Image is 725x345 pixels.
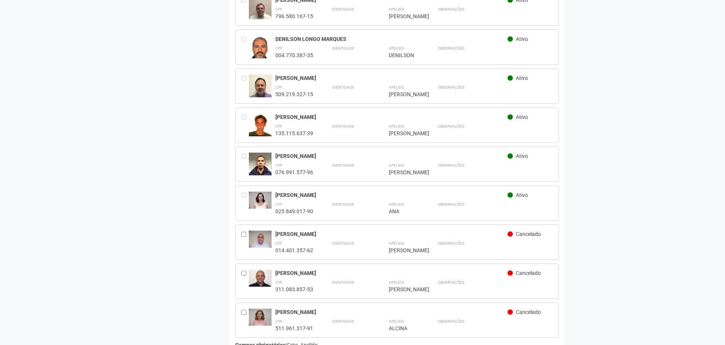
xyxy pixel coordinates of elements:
strong: Apelido [389,163,404,167]
span: Cancelado [516,231,541,237]
strong: Identidade [332,124,354,128]
div: DENILSON [389,52,419,59]
strong: CPF [275,280,283,284]
div: ALCINA [389,325,419,332]
div: 509.219.327-15 [275,91,313,98]
strong: Identidade [332,280,354,284]
span: Ativo [516,192,528,198]
div: [PERSON_NAME] [275,114,508,120]
div: Entre em contato com a Aministração para solicitar o cancelamento ou 2a via [241,114,249,137]
div: [PERSON_NAME] [389,169,419,176]
span: Ativo [516,114,528,120]
div: DENILSON LONGO MARQUES [275,36,508,42]
strong: Observações [438,124,464,128]
img: user.jpg [249,309,272,326]
strong: Apelido [389,202,404,206]
div: 511.961.317-91 [275,325,313,332]
strong: CPF [275,7,283,11]
strong: Apelido [389,124,404,128]
strong: Identidade [332,85,354,89]
strong: CPF [275,319,283,323]
div: 311.083.857-53 [275,286,313,293]
div: [PERSON_NAME] [275,192,508,198]
strong: Identidade [332,319,354,323]
div: 025.849.017-90 [275,208,313,215]
strong: Observações [438,163,464,167]
strong: Apelido [389,241,404,245]
strong: Observações [438,202,464,206]
strong: CPF [275,46,283,50]
img: user.jpg [249,231,272,248]
img: user.jpg [249,192,272,209]
strong: CPF [275,85,283,89]
strong: Observações [438,241,464,245]
div: Entre em contato com a Aministração para solicitar o cancelamento ou 2a via [241,192,249,215]
strong: Apelido [389,85,404,89]
strong: Apelido [389,7,404,11]
strong: CPF [275,163,283,167]
div: 796.580.167-15 [275,13,313,20]
strong: Apelido [389,280,404,284]
strong: CPF [275,241,283,245]
strong: CPF [275,124,283,128]
strong: Apelido [389,319,404,323]
div: Entre em contato com a Aministração para solicitar o cancelamento ou 2a via [241,36,249,59]
span: Cancelado [516,309,541,315]
strong: Observações [438,85,464,89]
div: [PERSON_NAME] [275,231,508,237]
div: 014.401.357-62 [275,247,313,254]
strong: Identidade [332,202,354,206]
div: [PERSON_NAME] [389,91,419,98]
div: Entre em contato com a Aministração para solicitar o cancelamento ou 2a via [241,153,249,176]
div: [PERSON_NAME] [389,13,419,20]
strong: CPF [275,202,283,206]
span: Ativo [516,75,528,81]
strong: Identidade [332,163,354,167]
div: [PERSON_NAME] [389,286,419,293]
img: user.jpg [249,75,272,105]
img: user.jpg [249,270,272,287]
div: [PERSON_NAME] [389,247,419,254]
strong: Observações [438,46,464,50]
img: user.jpg [249,153,272,183]
div: 135.115.637-39 [275,130,313,137]
div: ANA [389,208,419,215]
div: [PERSON_NAME] [389,130,419,137]
strong: Apelido [389,46,404,50]
strong: Identidade [332,241,354,245]
strong: Observações [438,280,464,284]
strong: Identidade [332,7,354,11]
div: [PERSON_NAME] [275,75,508,81]
div: Entre em contato com a Aministração para solicitar o cancelamento ou 2a via [241,75,249,98]
strong: Observações [438,7,464,11]
div: [PERSON_NAME] [275,153,508,159]
img: user.jpg [249,114,272,144]
div: [PERSON_NAME] [275,270,508,276]
span: Ativo [516,36,528,42]
div: [PERSON_NAME] [275,309,508,315]
strong: Identidade [332,46,354,50]
div: 076.991.577-96 [275,169,313,176]
strong: Observações [438,319,464,323]
span: Cancelado [516,270,541,276]
div: 004.770.387-35 [275,52,313,59]
img: user.jpg [249,36,272,68]
span: Ativo [516,153,528,159]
